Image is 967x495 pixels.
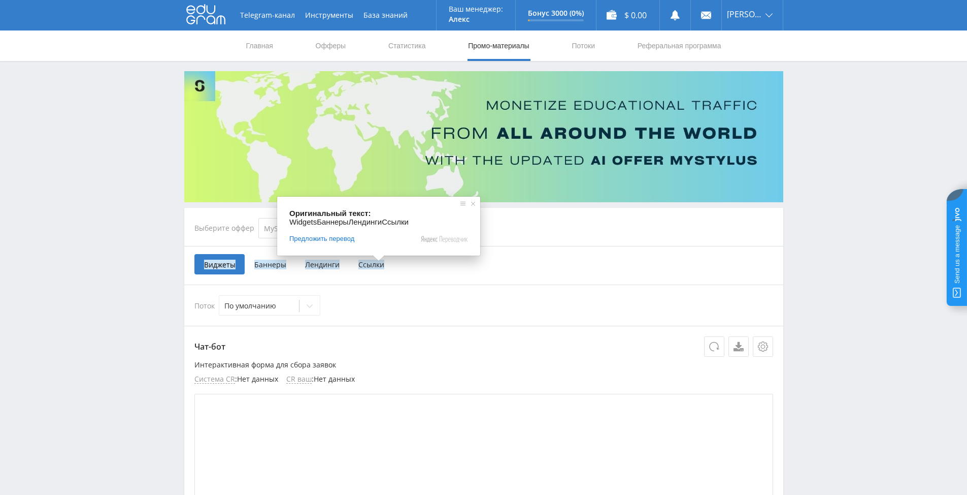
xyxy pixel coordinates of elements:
[449,14,470,24] ya-tr-span: Алекс
[254,260,286,269] ya-tr-span: Баннеры
[312,374,314,384] ya-tr-span: :
[358,260,384,269] ya-tr-span: Ссылки
[637,30,722,61] a: Реферальная программа
[528,8,584,18] ya-tr-span: Бонус 3000 (0%)
[194,360,336,369] ya-tr-span: Интерактивная форма для сбора заявок
[387,30,427,61] a: Статистика
[314,374,355,384] ya-tr-span: Нет данных
[363,11,408,19] ya-tr-span: База знаний
[388,42,426,50] ya-tr-span: Статистика
[316,42,346,50] ya-tr-span: Офферы
[289,218,409,226] span: WidgetsБаннерыЛендингиСсылки
[571,30,596,61] a: Потоки
[467,30,530,61] a: Промо-материалы
[315,30,347,61] a: Офферы
[727,9,790,20] ya-tr-span: [PERSON_NAME]
[246,42,273,50] ya-tr-span: Главная
[184,71,783,202] img: Баннер
[638,42,721,50] ya-tr-span: Реферальная программа
[194,223,254,233] ya-tr-span: Выберите оффер
[289,209,371,218] span: Оригинальный текст:
[305,260,340,269] ya-tr-span: Лендинги
[753,336,773,357] button: Настройки
[204,260,236,269] ya-tr-span: Виджеты
[468,42,529,50] ya-tr-span: Промо-материалы
[286,374,312,384] ya-tr-span: CR ваш
[237,374,278,384] ya-tr-span: Нет данных
[572,42,595,50] ya-tr-span: Потоки
[194,374,235,384] ya-tr-span: Система CR
[240,11,295,19] ya-tr-span: Telegram-канал
[289,234,354,243] span: Предложить перевод
[305,11,353,19] ya-tr-span: Инструменты
[728,336,749,357] a: Скачать
[194,301,215,311] ya-tr-span: Поток
[194,341,225,352] ya-tr-span: Чат-бот
[704,336,724,357] button: Обновить
[245,30,274,61] a: Главная
[449,4,503,14] ya-tr-span: Ваш менеджер:
[235,374,237,384] ya-tr-span: :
